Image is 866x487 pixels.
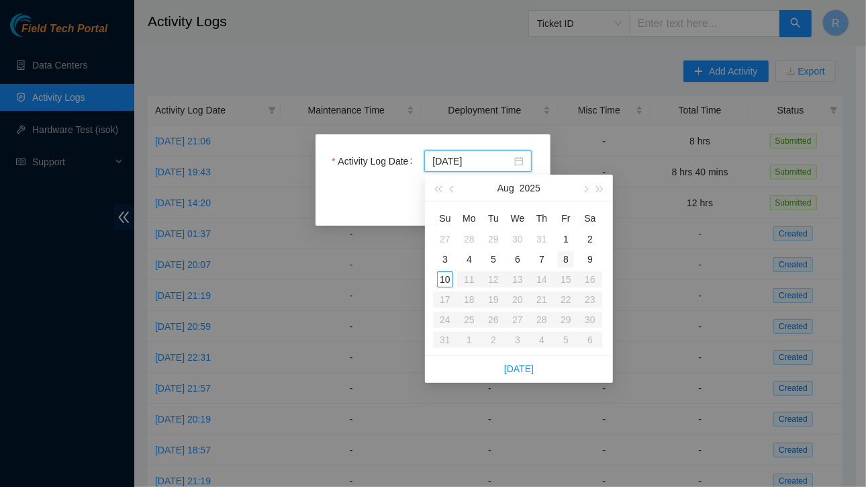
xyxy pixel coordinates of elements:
td: 2025-08-02 [578,229,602,249]
div: 6 [510,251,526,267]
div: 3 [437,251,453,267]
th: Mo [457,208,481,229]
th: Su [433,208,457,229]
th: Th [530,208,554,229]
td: 2025-07-31 [530,229,554,249]
td: 2025-08-07 [530,249,554,269]
div: 2 [582,231,598,247]
th: Tu [481,208,506,229]
div: 28 [461,231,477,247]
div: 5 [485,251,501,267]
button: 2025 [520,175,540,202]
div: 7 [534,251,550,267]
td: 2025-07-29 [481,229,506,249]
div: 30 [510,231,526,247]
td: 2025-08-03 [433,249,457,269]
div: 4 [461,251,477,267]
td: 2025-08-06 [506,249,530,269]
button: Aug [497,175,514,202]
td: 2025-08-10 [433,269,457,290]
td: 2025-08-09 [578,249,602,269]
td: 2025-08-05 [481,249,506,269]
td: 2025-07-27 [433,229,457,249]
div: 9 [582,251,598,267]
td: 2025-08-04 [457,249,481,269]
th: Sa [578,208,602,229]
input: Activity Log Date [432,154,512,169]
div: 1 [558,231,574,247]
a: [DATE] [504,363,534,374]
div: 8 [558,251,574,267]
div: 29 [485,231,501,247]
th: Fr [554,208,578,229]
td: 2025-08-01 [554,229,578,249]
div: 27 [437,231,453,247]
td: 2025-08-08 [554,249,578,269]
th: We [506,208,530,229]
div: 10 [437,271,453,287]
td: 2025-07-30 [506,229,530,249]
td: 2025-07-28 [457,229,481,249]
label: Activity Log Date [332,150,418,172]
div: 31 [534,231,550,247]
